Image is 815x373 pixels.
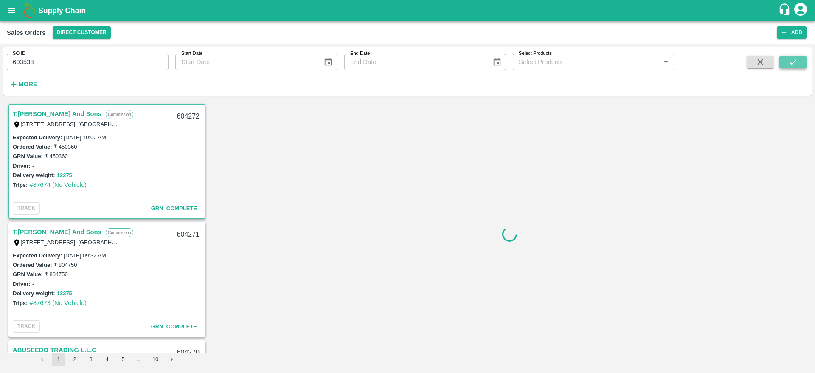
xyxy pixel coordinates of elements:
[7,27,46,38] div: Sales Orders
[106,110,133,119] p: Commission
[13,108,101,119] a: T.[PERSON_NAME] And Sons
[13,300,28,306] label: Trips:
[793,2,808,20] div: account of current user
[13,262,52,268] label: Ordered Value:
[175,54,317,70] input: Start Date
[57,289,72,299] button: 13375
[64,252,106,259] label: [DATE] 09:32 AM
[778,3,793,18] div: customer-support
[38,6,86,15] b: Supply Chain
[13,290,55,297] label: Delivery weight:
[777,26,807,39] button: Add
[2,1,21,20] button: open drawer
[7,77,39,91] button: More
[68,353,81,366] button: Go to page 2
[100,353,114,366] button: Go to page 4
[21,239,278,246] label: [STREET_ADDRESS], [GEOGRAPHIC_DATA], [GEOGRAPHIC_DATA], 221007, [GEOGRAPHIC_DATA]
[13,271,43,277] label: GRN Value:
[13,144,52,150] label: Ordered Value:
[29,181,87,188] a: #87674 (No Vehicle)
[52,353,65,366] button: page 1
[57,171,72,181] button: 12275
[21,121,278,127] label: [STREET_ADDRESS], [GEOGRAPHIC_DATA], [GEOGRAPHIC_DATA], 221007, [GEOGRAPHIC_DATA]
[13,153,43,159] label: GRN Value:
[32,163,34,169] label: -
[38,5,778,17] a: Supply Chain
[116,353,130,366] button: Go to page 5
[13,50,25,57] label: SO ID
[29,300,87,306] a: #87673 (No Vehicle)
[515,57,658,68] input: Select Products
[64,134,106,141] label: [DATE] 10:00 AM
[151,205,197,212] span: GRN_Complete
[344,54,486,70] input: End Date
[660,57,672,68] button: Open
[32,281,34,287] label: -
[7,54,169,70] input: Enter SO ID
[13,163,31,169] label: Driver:
[34,353,180,366] nav: pagination navigation
[172,225,205,245] div: 604271
[181,50,202,57] label: Start Date
[172,343,205,363] div: 604270
[13,172,55,178] label: Delivery weight:
[165,353,178,366] button: Go to next page
[45,271,68,277] label: ₹ 804750
[13,345,96,356] a: ABUSEEDO TRADING L.L.C
[13,281,31,287] label: Driver:
[320,54,336,70] button: Choose date
[519,50,552,57] label: Select Products
[350,50,370,57] label: End Date
[13,252,62,259] label: Expected Delivery :
[132,356,146,364] div: …
[45,153,68,159] label: ₹ 450360
[13,226,101,237] a: T.[PERSON_NAME] And Sons
[149,353,162,366] button: Go to page 10
[53,262,77,268] label: ₹ 804750
[13,182,28,188] label: Trips:
[21,2,38,19] img: logo
[172,107,205,127] div: 604272
[84,353,98,366] button: Go to page 3
[489,54,505,70] button: Choose date
[18,81,37,88] strong: More
[151,323,197,330] span: GRN_Complete
[106,228,133,237] p: Commission
[53,144,77,150] label: ₹ 450360
[53,26,111,39] button: Select DC
[13,134,62,141] label: Expected Delivery :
